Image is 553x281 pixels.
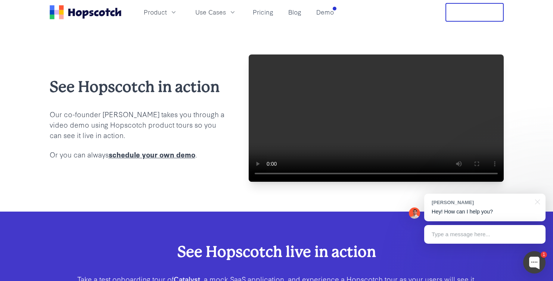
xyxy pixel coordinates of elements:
div: [PERSON_NAME] [432,199,531,206]
p: Our co-founder [PERSON_NAME] takes you through a video demo using Hopscotch product tours so you ... [50,109,225,140]
a: Demo [313,6,337,18]
p: Hey! How can I help you? [432,208,538,216]
p: Or you can always . [50,149,225,160]
span: Use Cases [195,7,226,17]
div: Type a message here... [424,225,546,244]
a: Home [50,5,121,19]
button: Free Trial [445,3,504,22]
img: Mark Spera [409,207,420,219]
button: Use Cases [191,6,241,18]
div: 1 [541,252,547,258]
span: Product [144,7,167,17]
a: schedule your own demo [109,149,195,159]
h2: See Hopscotch live in action [74,241,480,262]
a: Pricing [250,6,276,18]
a: Blog [285,6,304,18]
button: Product [139,6,182,18]
h2: See Hopscotch in action [50,77,225,97]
